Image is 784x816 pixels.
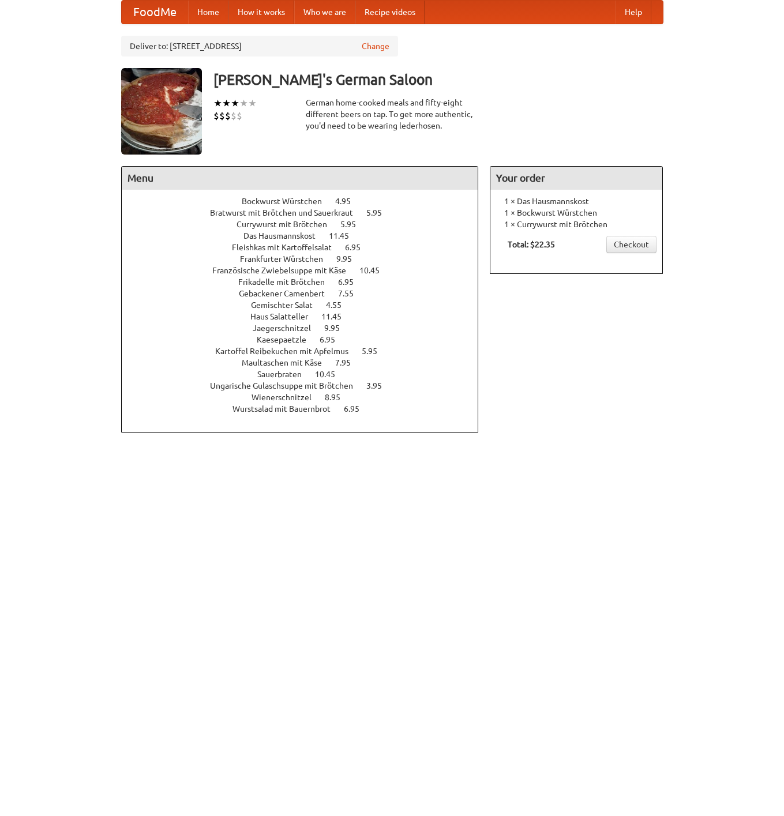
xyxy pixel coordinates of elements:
a: Sauerbraten 10.45 [257,370,357,379]
li: ★ [248,97,257,110]
li: 1 × Bockwurst Würstchen [496,207,657,219]
span: Das Hausmannskost [243,231,327,240]
li: ★ [222,97,231,110]
span: Französische Zwiebelsuppe mit Käse [212,266,358,275]
span: 6.95 [345,243,372,252]
span: Bratwurst mit Brötchen und Sauerkraut [210,208,365,217]
span: 4.55 [326,300,353,310]
a: Maultaschen mit Käse 7.95 [242,358,372,367]
span: 7.95 [335,358,362,367]
a: Das Hausmannskost 11.45 [243,231,370,240]
span: Fleishkas mit Kartoffelsalat [232,243,343,252]
span: Gemischter Salat [251,300,324,310]
span: Wurstsalad mit Bauernbrot [232,404,342,413]
li: ★ [239,97,248,110]
span: Frankfurter Würstchen [240,254,335,264]
li: $ [237,110,242,122]
span: Gebackener Camenbert [239,289,336,298]
span: 11.45 [321,312,353,321]
span: 9.95 [336,254,363,264]
span: 6.95 [320,335,347,344]
span: 3.95 [366,381,393,390]
a: Frikadelle mit Brötchen 6.95 [238,277,375,287]
span: Haus Salatteller [250,312,320,321]
span: Kartoffel Reibekuchen mit Apfelmus [215,347,360,356]
a: Kartoffel Reibekuchen mit Apfelmus 5.95 [215,347,399,356]
a: Help [616,1,651,24]
a: Change [362,40,389,52]
a: Gemischter Salat 4.55 [251,300,363,310]
span: Maultaschen mit Käse [242,358,333,367]
div: Deliver to: [STREET_ADDRESS] [121,36,398,57]
li: ★ [213,97,222,110]
div: German home-cooked meals and fifty-eight different beers on tap. To get more authentic, you'd nee... [306,97,479,131]
a: Home [188,1,228,24]
span: 5.95 [366,208,393,217]
span: 11.45 [329,231,361,240]
span: Jaegerschnitzel [253,324,322,333]
span: Bockwurst Würstchen [242,197,333,206]
a: Bratwurst mit Brötchen und Sauerkraut 5.95 [210,208,403,217]
span: 5.95 [340,220,367,229]
span: 7.55 [338,289,365,298]
span: 6.95 [338,277,365,287]
a: Who we are [294,1,355,24]
span: 6.95 [344,404,371,413]
span: 4.95 [335,197,362,206]
a: Wienerschnitzel 8.95 [252,393,362,402]
h4: Your order [490,167,662,190]
img: angular.jpg [121,68,202,155]
span: 10.45 [315,370,347,379]
span: 8.95 [325,393,352,402]
li: $ [225,110,231,122]
a: Currywurst mit Brötchen 5.95 [237,220,377,229]
span: 10.45 [359,266,391,275]
a: Frankfurter Würstchen 9.95 [240,254,373,264]
li: $ [213,110,219,122]
span: Wienerschnitzel [252,393,323,402]
a: Checkout [606,236,657,253]
b: Total: $22.35 [508,240,555,249]
li: $ [231,110,237,122]
span: 5.95 [362,347,389,356]
a: FoodMe [122,1,188,24]
a: Gebackener Camenbert 7.55 [239,289,375,298]
a: Jaegerschnitzel 9.95 [253,324,361,333]
h4: Menu [122,167,478,190]
a: Wurstsalad mit Bauernbrot 6.95 [232,404,381,413]
a: Bockwurst Würstchen 4.95 [242,197,372,206]
a: Haus Salatteller 11.45 [250,312,363,321]
li: 1 × Currywurst mit Brötchen [496,219,657,230]
a: Kaesepaetzle 6.95 [257,335,357,344]
li: ★ [231,97,239,110]
span: Currywurst mit Brötchen [237,220,339,229]
li: $ [219,110,225,122]
span: Frikadelle mit Brötchen [238,277,336,287]
span: Kaesepaetzle [257,335,318,344]
a: How it works [228,1,294,24]
a: Ungarische Gulaschsuppe mit Brötchen 3.95 [210,381,403,390]
li: 1 × Das Hausmannskost [496,195,657,207]
span: Sauerbraten [257,370,313,379]
a: Fleishkas mit Kartoffelsalat 6.95 [232,243,382,252]
span: 9.95 [324,324,351,333]
span: Ungarische Gulaschsuppe mit Brötchen [210,381,365,390]
a: Recipe videos [355,1,425,24]
a: Französische Zwiebelsuppe mit Käse 10.45 [212,266,401,275]
h3: [PERSON_NAME]'s German Saloon [213,68,663,91]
